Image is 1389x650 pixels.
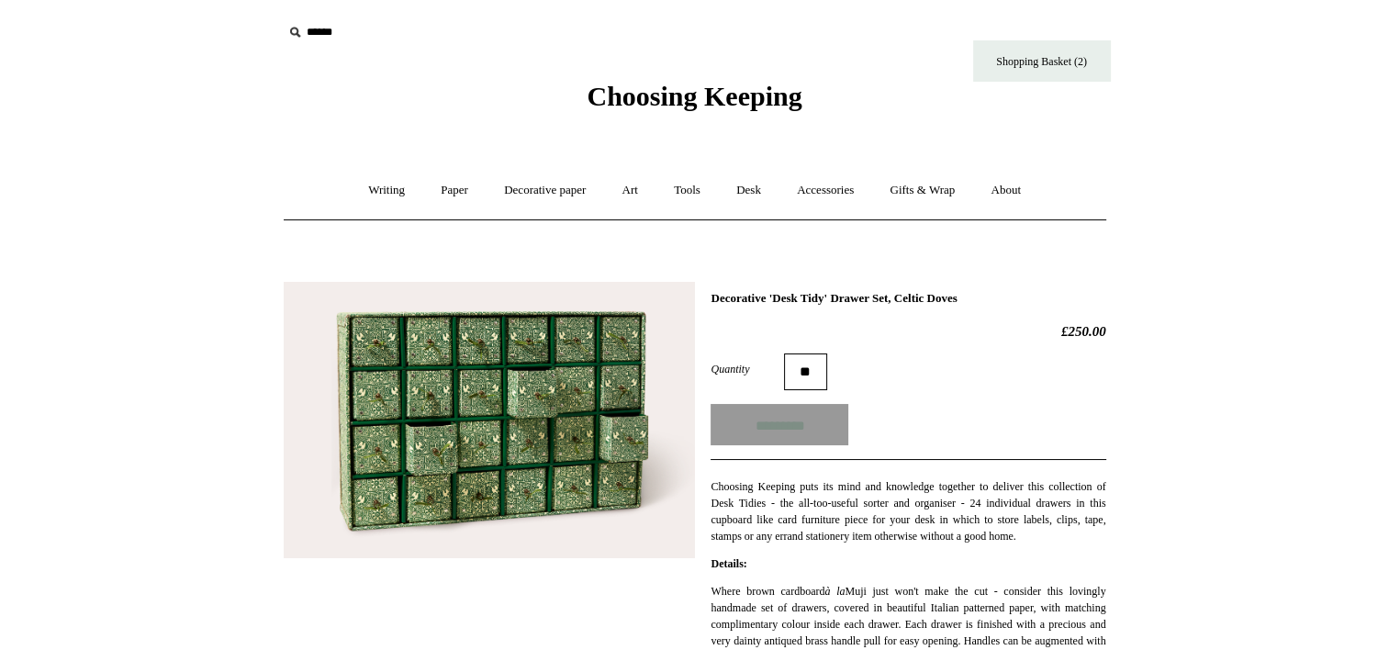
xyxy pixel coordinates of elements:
span: Choosing Keeping [587,81,801,111]
a: Choosing Keeping [587,95,801,108]
a: Accessories [780,166,870,215]
a: Desk [720,166,778,215]
a: Tools [657,166,717,215]
a: Gifts & Wrap [873,166,971,215]
p: Choosing Keeping puts its mind and knowledge together to deliver this collection of Desk Tidies -... [711,478,1105,544]
a: Art [606,166,655,215]
h2: £250.00 [711,323,1105,340]
a: Decorative paper [487,166,602,215]
a: Writing [352,166,421,215]
em: à la [824,585,845,598]
h1: Decorative 'Desk Tidy' Drawer Set, Celtic Doves [711,291,1105,306]
label: Quantity [711,361,784,377]
strong: Details: [711,557,746,570]
a: About [974,166,1037,215]
a: Shopping Basket (2) [973,40,1111,82]
img: Decorative 'Desk Tidy' Drawer Set, Celtic Doves [284,282,695,558]
a: Paper [424,166,485,215]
